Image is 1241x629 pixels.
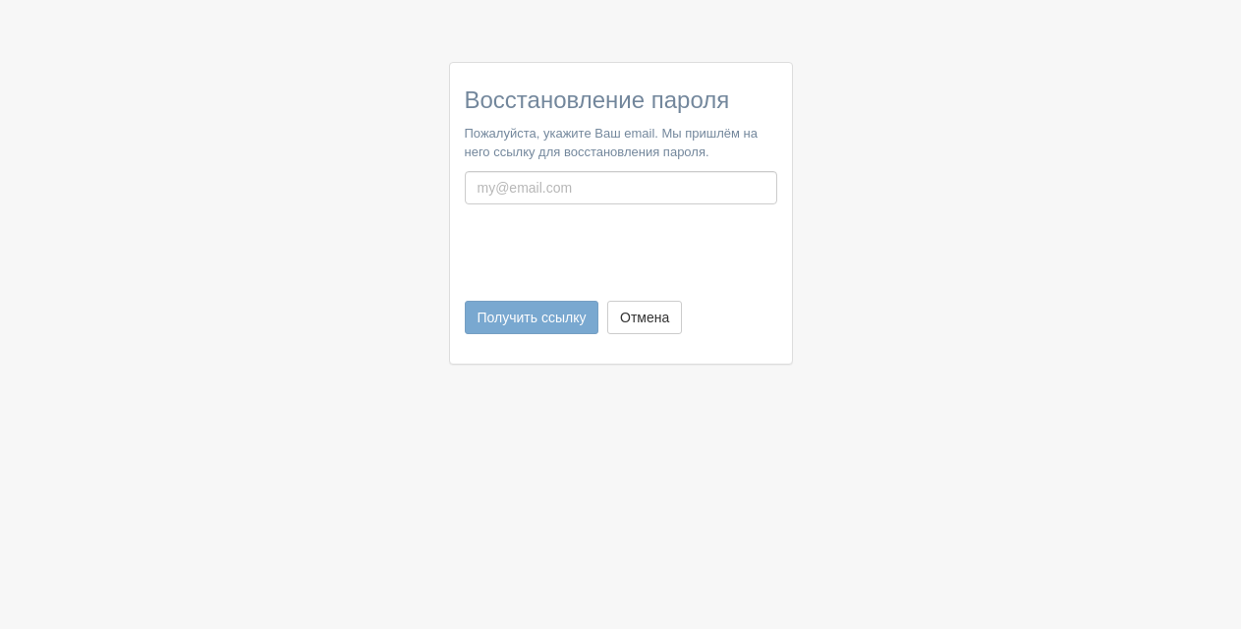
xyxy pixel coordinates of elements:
button: Получить ссылку [465,301,599,334]
p: Пожалуйста, укажите Ваш email. Мы пришлём на него ссылку для восстановления пароля. [465,124,777,161]
h3: Восстановление пароля [465,87,777,113]
iframe: reCAPTCHA [465,214,763,291]
a: Отмена [607,301,682,334]
input: my@email.com [465,171,777,204]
